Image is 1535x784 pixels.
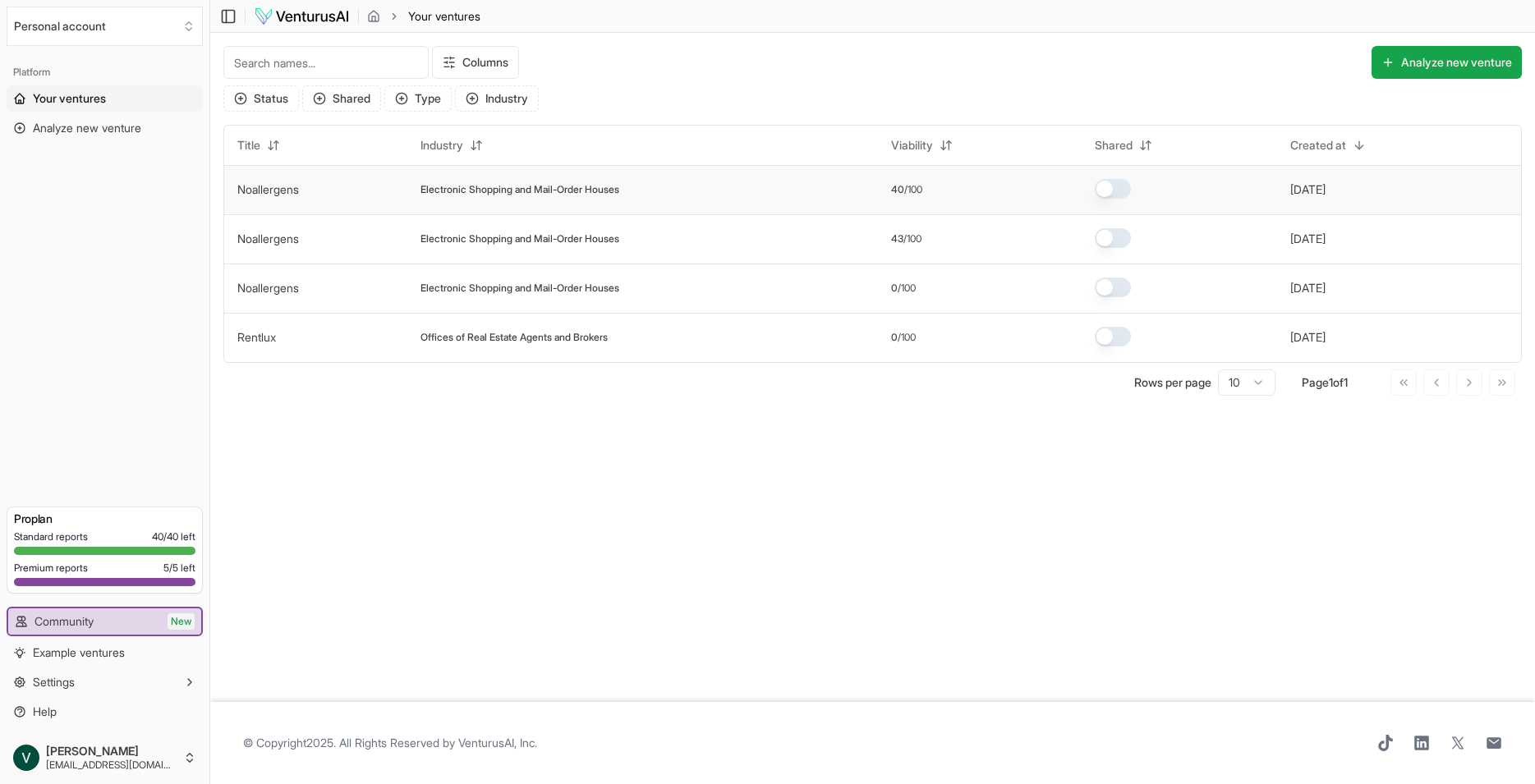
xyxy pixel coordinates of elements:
[7,669,203,695] button: Settings
[1085,132,1162,158] button: Shared
[14,511,195,527] h3: Pro plan
[237,232,299,245] a: Noallergens
[1134,374,1211,391] p: Rows per page
[33,644,125,661] span: Example ventures
[1095,137,1133,154] span: Shared
[421,331,608,344] span: Offices of Real Estate Agents and Brokers
[903,232,921,245] span: /100
[904,183,922,196] span: /100
[152,530,195,543] span: 40 / 40 left
[408,8,480,25] span: Your ventures
[898,331,916,344] span: /100
[7,115,203,141] a: Analyze new venture
[237,231,299,247] button: Noallergens
[421,282,619,295] span: Electronic Shopping and Mail-Order Houses
[1290,329,1326,346] button: [DATE]
[237,280,299,296] button: Noallergens
[1280,132,1376,158] button: Created at
[13,745,39,771] img: ACg8ocLV2Dur15_py8NCm18ls8bGZuiciPQYsKPEg7xNbmN3EsT5QQ=s96-c
[243,735,537,751] span: © Copyright 2025 . All Rights Reserved by .
[46,759,177,772] span: [EMAIL_ADDRESS][DOMAIN_NAME]
[33,704,57,720] span: Help
[881,132,963,158] button: Viability
[891,282,898,295] span: 0
[384,85,452,112] button: Type
[1290,280,1326,296] button: [DATE]
[33,674,75,690] span: Settings
[891,232,903,245] span: 43
[7,640,203,666] a: Example ventures
[7,7,203,46] button: Select an organization
[898,282,916,295] span: /100
[421,232,619,245] span: Electronic Shopping and Mail-Order Houses
[7,59,203,85] div: Platform
[237,281,299,295] a: Noallergens
[237,137,260,154] span: Title
[7,699,203,725] a: Help
[1344,375,1348,389] span: 1
[7,85,203,112] a: Your ventures
[455,85,539,112] button: Industry
[891,137,933,154] span: Viability
[1290,231,1326,247] button: [DATE]
[1333,375,1344,389] span: of
[432,46,519,79] button: Columns
[168,613,195,630] span: New
[891,183,904,196] span: 40
[237,182,299,196] a: Noallergens
[14,562,88,575] span: Premium reports
[421,183,619,196] span: Electronic Shopping and Mail-Order Houses
[421,137,463,154] span: Industry
[227,132,290,158] button: Title
[7,738,203,777] button: [PERSON_NAME][EMAIL_ADDRESS][DOMAIN_NAME]
[163,562,195,575] span: 5 / 5 left
[891,331,898,344] span: 0
[33,90,106,107] span: Your ventures
[302,85,381,112] button: Shared
[237,329,276,346] button: Rentlux
[46,744,177,759] span: [PERSON_NAME]
[411,132,493,158] button: Industry
[237,181,299,198] button: Noallergens
[14,530,88,543] span: Standard reports
[8,608,201,635] a: CommunityNew
[33,120,141,136] span: Analyze new venture
[237,330,276,344] a: Rentlux
[458,736,535,750] a: VenturusAI, Inc
[1329,375,1333,389] span: 1
[1302,375,1329,389] span: Page
[1290,181,1326,198] button: [DATE]
[254,7,350,26] img: logo
[223,46,429,79] input: Search names...
[34,613,94,630] span: Community
[367,8,480,25] nav: breadcrumb
[223,85,299,112] button: Status
[1290,137,1346,154] span: Created at
[1372,46,1522,79] button: Analyze new venture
